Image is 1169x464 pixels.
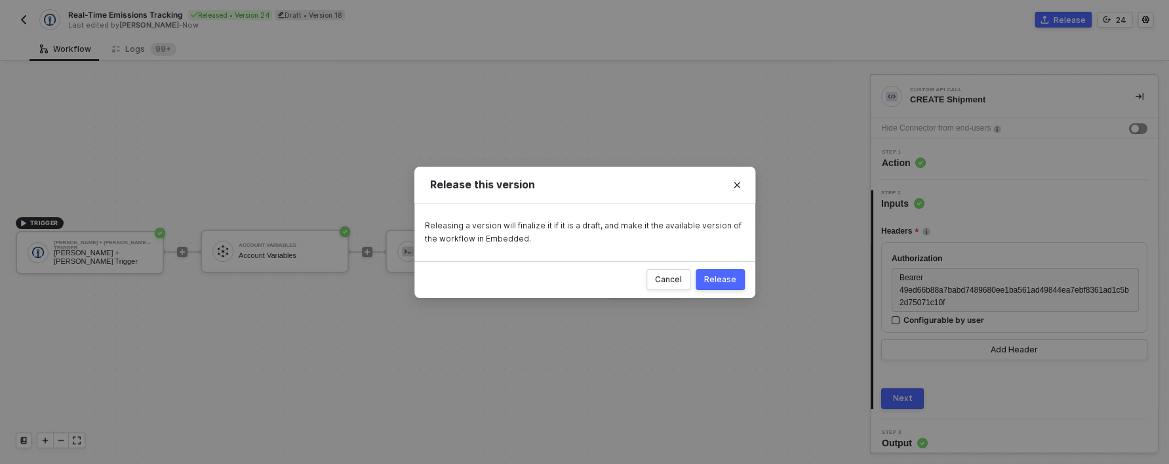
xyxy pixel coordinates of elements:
div: Release this version [430,178,740,192]
button: Close [719,167,755,203]
button: Release [696,269,745,290]
div: Releasing a version will finalize it if it is a draft, and make it the available version of the w... [425,219,745,245]
div: Cancel [655,274,682,285]
div: Release [704,274,736,285]
button: Cancel [646,269,690,290]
